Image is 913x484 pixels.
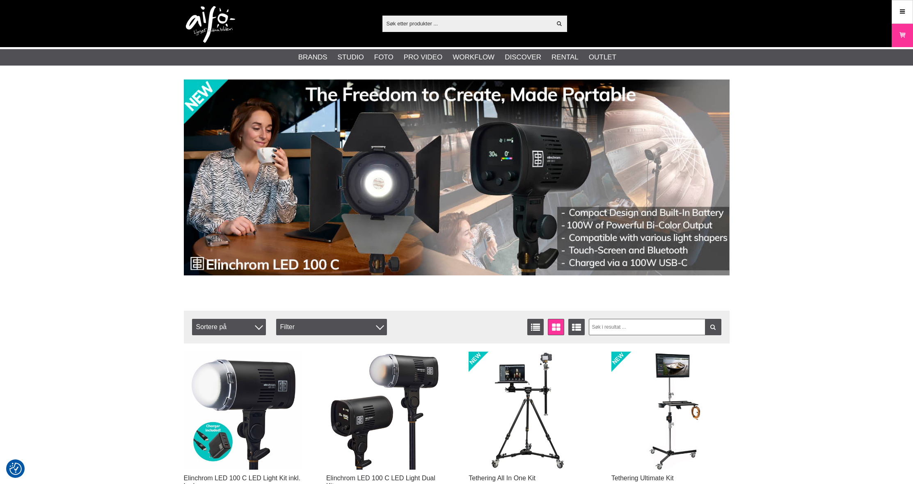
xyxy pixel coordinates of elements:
img: Ad:002 banner-elin-led100c11390x.jpg [184,80,730,275]
div: Filter [276,319,387,335]
a: Tethering All In One Kit [469,475,535,482]
img: Revisit consent button [9,463,22,475]
img: Elinchrom LED 100 C LED Light Dual Kit [326,352,444,470]
a: Filter [705,319,721,335]
a: Discover [505,52,541,63]
a: Foto [374,52,394,63]
a: Tethering Ultimate Kit [611,475,674,482]
button: Samtykkepreferanser [9,461,22,476]
a: Brands [298,52,327,63]
a: Workflow [453,52,494,63]
a: Rental [551,52,579,63]
a: Vindusvisning [548,319,564,335]
a: Outlet [589,52,616,63]
img: Elinchrom LED 100 C LED Light Kit inkl. Lader [184,352,302,470]
a: Vis liste [527,319,544,335]
img: Tethering All In One Kit [469,352,587,470]
input: Søk etter produkter ... [382,17,552,30]
a: Pro Video [404,52,442,63]
img: Tethering Ultimate Kit [611,352,730,470]
a: Utvidet liste [568,319,585,335]
span: Sortere på [192,319,266,335]
input: Søk i resultat ... [589,319,721,335]
a: Studio [338,52,364,63]
img: logo.png [186,6,235,43]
